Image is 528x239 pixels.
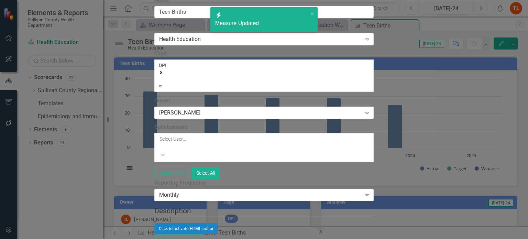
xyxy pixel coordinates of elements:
[310,10,315,18] button: close
[159,69,369,76] div: Remove [object Object]
[154,167,188,179] button: Select None
[215,20,308,28] div: Measure Updated
[154,206,374,216] legend: Description
[159,35,362,43] div: Health Education
[159,135,368,142] div: Select User...
[159,63,166,68] span: DPI
[154,123,374,131] label: Collaborators
[154,97,374,105] label: Owner
[154,23,374,31] label: Scorecard
[159,109,362,117] div: [PERSON_NAME]
[159,191,362,199] div: Monthly
[154,6,374,19] input: Measure Name
[154,50,374,58] label: Tags
[154,223,218,234] button: Click to activate HTML editor
[192,167,220,179] button: Select All
[154,179,374,187] label: Reporting Frequency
